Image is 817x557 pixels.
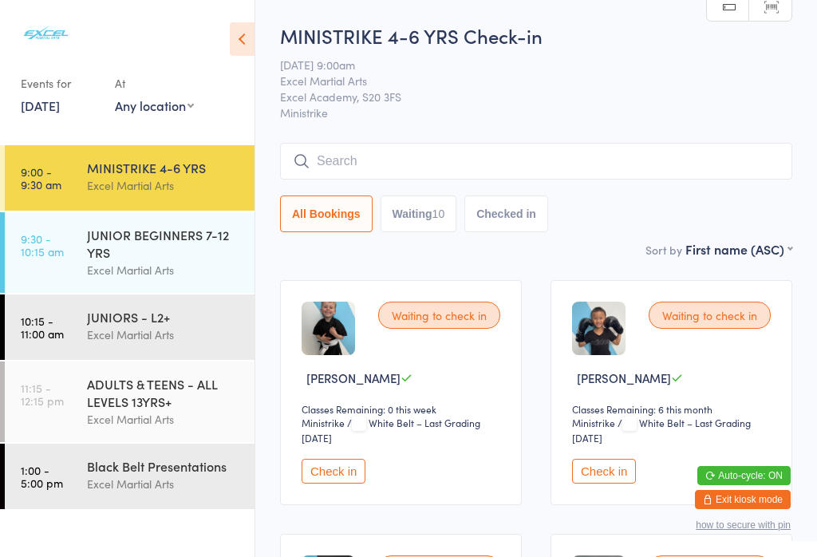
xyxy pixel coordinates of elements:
[115,70,194,97] div: At
[695,490,791,509] button: Exit kiosk mode
[280,105,792,120] span: Ministrike
[21,232,64,258] time: 9:30 - 10:15 am
[5,444,255,509] a: 1:00 -5:00 pmBlack Belt PresentationsExcel Martial Arts
[302,416,480,444] span: / White Belt – Last Grading [DATE]
[21,70,99,97] div: Events for
[115,97,194,114] div: Any location
[87,410,241,429] div: Excel Martial Arts
[572,416,751,444] span: / White Belt – Last Grading [DATE]
[21,314,64,340] time: 10:15 - 11:00 am
[381,196,457,232] button: Waiting10
[280,143,792,180] input: Search
[432,207,445,220] div: 10
[697,466,791,485] button: Auto-cycle: ON
[21,97,60,114] a: [DATE]
[5,361,255,442] a: 11:15 -12:15 pmADULTS & TEENS - ALL LEVELS 13YRS+Excel Martial Arts
[280,73,768,89] span: Excel Martial Arts
[280,22,792,49] h2: MINISTRIKE 4-6 YRS Check-in
[280,89,768,105] span: Excel Academy, S20 3FS
[21,381,64,407] time: 11:15 - 12:15 pm
[87,159,241,176] div: MINISTRIKE 4-6 YRS
[685,240,792,258] div: First name (ASC)
[5,212,255,293] a: 9:30 -10:15 amJUNIOR BEGINNERS 7-12 YRSExcel Martial Arts
[645,242,682,258] label: Sort by
[302,302,355,355] img: image1760039412.png
[577,369,671,386] span: [PERSON_NAME]
[87,176,241,195] div: Excel Martial Arts
[87,261,241,279] div: Excel Martial Arts
[87,226,241,261] div: JUNIOR BEGINNERS 7-12 YRS
[87,375,241,410] div: ADULTS & TEENS - ALL LEVELS 13YRS+
[572,416,615,429] div: Ministrike
[5,145,255,211] a: 9:00 -9:30 amMINISTRIKE 4-6 YRSExcel Martial Arts
[87,475,241,493] div: Excel Martial Arts
[87,457,241,475] div: Black Belt Presentations
[87,326,241,344] div: Excel Martial Arts
[572,402,776,416] div: Classes Remaining: 6 this month
[21,464,63,489] time: 1:00 - 5:00 pm
[302,459,365,484] button: Check in
[16,12,76,54] img: Excel Martial Arts
[87,308,241,326] div: JUNIORS - L2+
[280,196,373,232] button: All Bookings
[572,302,626,355] img: image1758360759.png
[21,165,61,191] time: 9:00 - 9:30 am
[306,369,401,386] span: [PERSON_NAME]
[302,402,505,416] div: Classes Remaining: 0 this week
[572,459,636,484] button: Check in
[378,302,500,329] div: Waiting to check in
[302,416,345,429] div: Ministrike
[696,519,791,531] button: how to secure with pin
[5,294,255,360] a: 10:15 -11:00 amJUNIORS - L2+Excel Martial Arts
[464,196,548,232] button: Checked in
[280,57,768,73] span: [DATE] 9:00am
[649,302,771,329] div: Waiting to check in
